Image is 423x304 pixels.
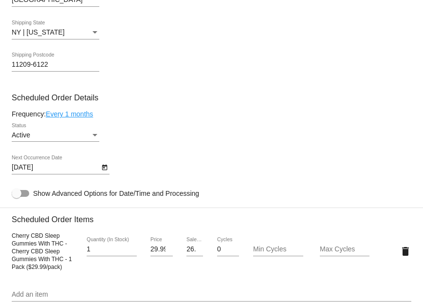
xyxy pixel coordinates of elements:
[99,162,110,172] button: Open calendar
[12,132,99,139] mat-select: Status
[217,246,239,253] input: Cycles
[46,110,93,118] a: Every 1 months
[12,28,65,36] span: NY | [US_STATE]
[12,131,30,139] span: Active
[87,246,137,253] input: Quantity (In Stock)
[150,246,173,253] input: Price
[320,246,370,253] input: Max Cycles
[12,232,72,270] span: Cherry CBD Sleep Gummies With THC - Cherry CBD Sleep Gummies With THC - 1 Pack ($29.99/pack)
[253,246,303,253] input: Min Cycles
[12,29,99,37] mat-select: Shipping State
[186,246,203,253] input: Sale Price
[12,93,411,102] h3: Scheduled Order Details
[33,189,199,198] span: Show Advanced Options for Date/Time and Processing
[12,291,411,299] input: Add an item
[12,164,99,171] input: Next Occurrence Date
[12,208,411,224] h3: Scheduled Order Items
[12,110,411,118] div: Frequency:
[12,61,99,69] input: Shipping Postcode
[400,246,411,257] mat-icon: delete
